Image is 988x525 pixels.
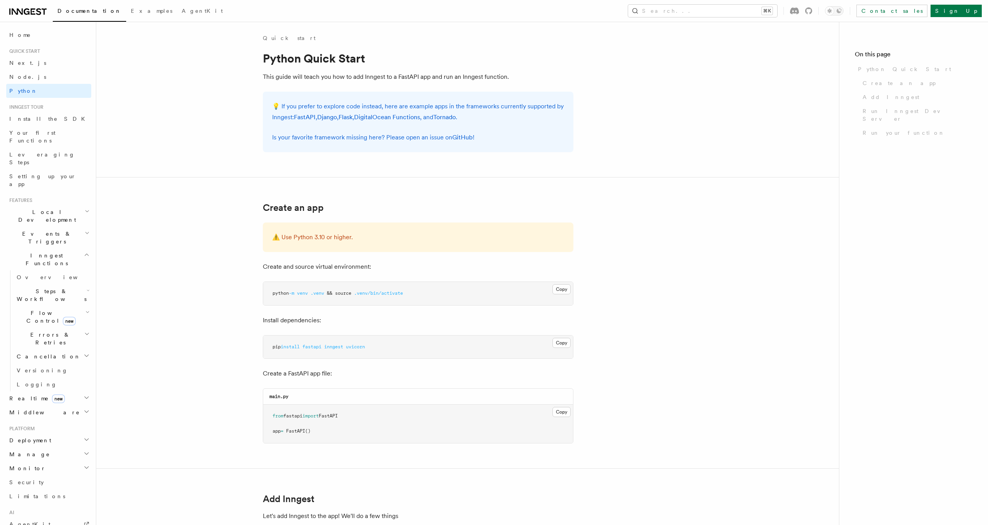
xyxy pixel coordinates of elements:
button: Cancellation [14,349,91,363]
span: Node.js [9,74,46,80]
span: Inngest tour [6,104,43,110]
span: fastapi [302,344,321,349]
a: Your first Functions [6,126,91,148]
span: Security [9,479,44,485]
span: Steps & Workflows [14,287,87,303]
span: AI [6,509,14,516]
a: Logging [14,377,91,391]
a: AgentKit [177,2,227,21]
button: Realtimenew [6,391,91,405]
p: ⚠️ Use Python 3.10 or higher. [272,232,564,243]
a: Overview [14,270,91,284]
button: Errors & Retries [14,328,91,349]
p: Install dependencies: [263,315,573,326]
p: This guide will teach you how to add Inngest to a FastAPI app and run an Inngest function. [263,71,573,82]
div: Inngest Functions [6,270,91,391]
button: Manage [6,447,91,461]
button: Copy [552,284,571,294]
span: Examples [131,8,172,14]
span: -m [289,290,294,296]
span: FastAPI [286,428,305,434]
span: Your first Functions [9,130,56,144]
span: = [281,428,283,434]
span: Cancellation [14,353,81,360]
button: Copy [552,407,571,417]
span: Logging [17,381,57,388]
span: uvicorn [346,344,365,349]
p: 💡 If you prefer to explore code instead, here are example apps in the frameworks currently suppor... [272,101,564,123]
span: Run your function [863,129,945,137]
span: venv [297,290,308,296]
span: Create an app [863,79,936,87]
span: .venv/bin/activate [354,290,403,296]
code: main.py [269,394,288,399]
span: new [63,317,76,325]
p: Create a FastAPI app file: [263,368,573,379]
span: Features [6,197,32,203]
a: Flask [339,113,352,121]
span: Middleware [6,409,80,416]
a: Leveraging Steps [6,148,91,169]
a: Documentation [53,2,126,22]
a: Node.js [6,70,91,84]
span: Monitor [6,464,46,472]
button: Steps & Workflows [14,284,91,306]
span: Setting up your app [9,173,76,187]
a: Add Inngest [860,90,972,104]
button: Deployment [6,433,91,447]
a: Run Inngest Dev Server [860,104,972,126]
button: Monitor [6,461,91,475]
button: Events & Triggers [6,227,91,249]
span: source [335,290,351,296]
a: Contact sales [856,5,927,17]
span: app [273,428,281,434]
span: Documentation [57,8,122,14]
kbd: ⌘K [762,7,773,15]
a: Home [6,28,91,42]
a: Create an app [263,202,324,213]
a: Tornado [433,113,456,121]
button: Copy [552,338,571,348]
span: Run Inngest Dev Server [863,107,972,123]
span: .venv [311,290,324,296]
a: Python [6,84,91,98]
span: Flow Control [14,309,85,325]
span: Quick start [6,48,40,54]
span: Leveraging Steps [9,151,75,165]
span: Platform [6,426,35,432]
button: Middleware [6,405,91,419]
a: Setting up your app [6,169,91,191]
a: Run your function [860,126,972,140]
a: Create an app [860,76,972,90]
span: () [305,428,311,434]
a: Next.js [6,56,91,70]
span: import [302,413,319,419]
span: Install the SDK [9,116,90,122]
a: Add Inngest [263,494,314,504]
a: Sign Up [931,5,982,17]
h4: On this page [855,50,972,62]
span: Inngest Functions [6,252,84,267]
span: new [52,395,65,403]
span: Next.js [9,60,46,66]
button: Local Development [6,205,91,227]
a: Limitations [6,489,91,503]
span: fastapi [283,413,302,419]
span: Add Inngest [863,93,919,101]
span: Local Development [6,208,85,224]
button: Search...⌘K [628,5,777,17]
span: FastAPI [319,413,338,419]
a: Install the SDK [6,112,91,126]
span: Deployment [6,436,51,444]
a: FastAPI [294,113,316,121]
a: GitHub [452,134,473,141]
span: && [327,290,332,296]
span: Python [9,88,38,94]
span: AgentKit [182,8,223,14]
span: Versioning [17,367,68,374]
span: Overview [17,274,97,280]
a: Quick start [263,34,316,42]
span: from [273,413,283,419]
span: inngest [324,344,343,349]
span: python [273,290,289,296]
